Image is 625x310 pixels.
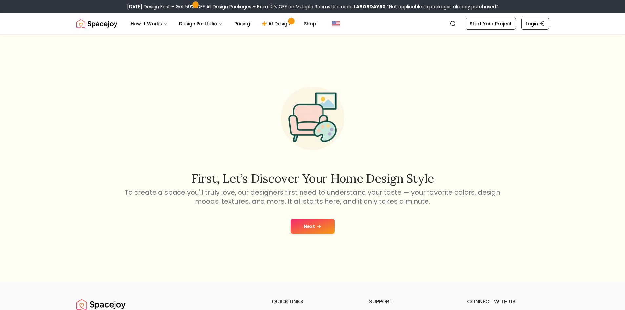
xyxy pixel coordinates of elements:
h6: support [369,298,451,306]
img: Start Style Quiz Illustration [271,76,355,160]
a: Shop [299,17,322,30]
span: *Not applicable to packages already purchased* [385,3,498,10]
a: Spacejoy [76,17,117,30]
span: Use code: [331,3,385,10]
div: [DATE] Design Fest – Get 50% OFF All Design Packages + Extra 10% OFF on Multiple Rooms. [127,3,498,10]
a: Start Your Project [466,18,516,30]
button: How It Works [125,17,173,30]
a: Login [521,18,549,30]
img: Spacejoy Logo [76,17,117,30]
p: To create a space you'll truly love, our designers first need to understand your taste — your fav... [124,188,502,206]
h6: connect with us [467,298,549,306]
button: Next [291,219,335,234]
button: Design Portfolio [174,17,228,30]
b: LABORDAY50 [354,3,385,10]
a: Pricing [229,17,255,30]
a: AI Design [257,17,298,30]
h2: First, let’s discover your home design style [124,172,502,185]
img: United States [332,20,340,28]
nav: Global [76,13,549,34]
nav: Main [125,17,322,30]
h6: quick links [272,298,354,306]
